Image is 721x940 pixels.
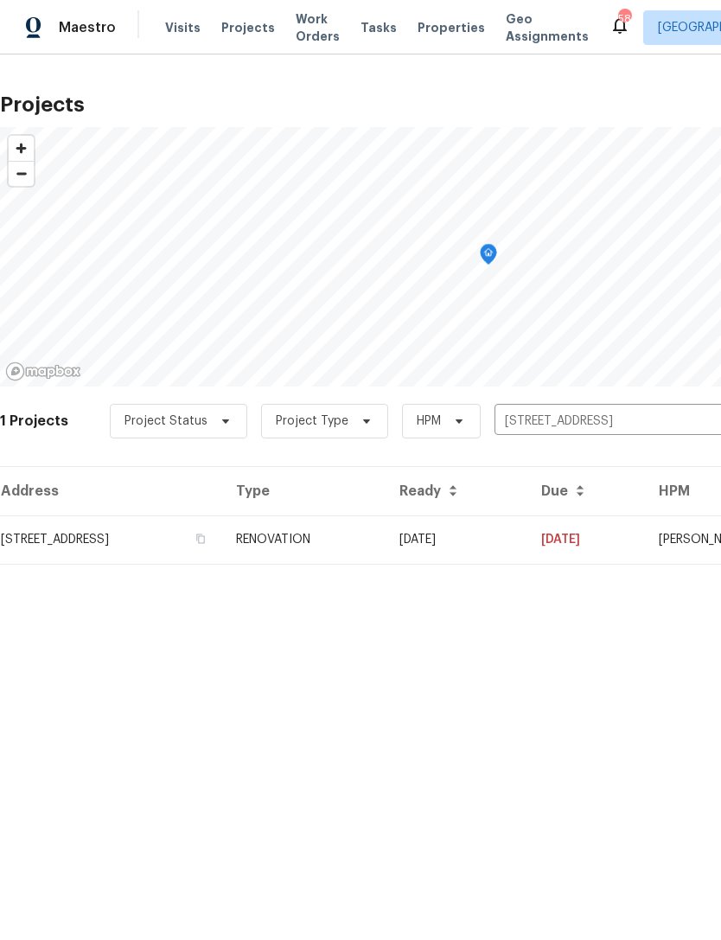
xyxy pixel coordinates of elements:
[417,412,441,430] span: HPM
[9,162,34,186] span: Zoom out
[193,531,208,547] button: Copy Address
[360,22,397,34] span: Tasks
[418,19,485,36] span: Properties
[480,244,497,271] div: Map marker
[527,467,645,515] th: Due
[9,161,34,186] button: Zoom out
[59,19,116,36] span: Maestro
[165,19,201,36] span: Visits
[527,515,645,564] td: [DATE]
[618,10,630,28] div: 58
[494,408,692,435] input: Search projects
[222,467,386,515] th: Type
[296,10,340,45] span: Work Orders
[124,412,207,430] span: Project Status
[222,515,386,564] td: RENOVATION
[386,467,527,515] th: Ready
[506,10,589,45] span: Geo Assignments
[5,361,81,381] a: Mapbox homepage
[221,19,275,36] span: Projects
[386,515,527,564] td: Acq COE 2024-04-18T00:00:00.000Z
[9,136,34,161] button: Zoom in
[276,412,348,430] span: Project Type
